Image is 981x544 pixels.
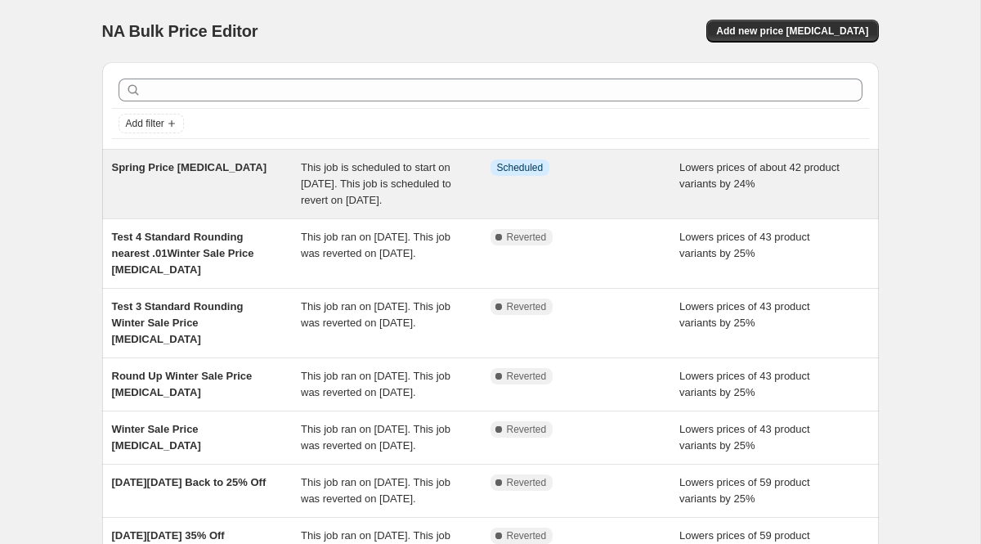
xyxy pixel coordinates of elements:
span: Round Up Winter Sale Price [MEDICAL_DATA] [112,370,253,398]
span: Lowers prices of 59 product variants by 25% [679,476,810,505]
span: Add filter [126,117,164,130]
span: Test 4 Standard Rounding nearest .01Winter Sale Price [MEDICAL_DATA] [112,231,254,276]
span: This job ran on [DATE]. This job was reverted on [DATE]. [301,370,450,398]
span: [DATE][DATE] Back to 25% Off [112,476,267,488]
span: Lowers prices of 43 product variants by 25% [679,423,810,452]
span: This job ran on [DATE]. This job was reverted on [DATE]. [301,300,450,329]
span: This job ran on [DATE]. This job was reverted on [DATE]. [301,231,450,259]
span: Scheduled [497,161,544,174]
span: Reverted [507,529,547,542]
span: Spring Price [MEDICAL_DATA] [112,161,267,173]
button: Add new price [MEDICAL_DATA] [706,20,878,43]
span: Lowers prices of 43 product variants by 25% [679,300,810,329]
span: This job is scheduled to start on [DATE]. This job is scheduled to revert on [DATE]. [301,161,451,206]
span: NA Bulk Price Editor [102,22,258,40]
span: Reverted [507,231,547,244]
span: [DATE][DATE] 35% Off [112,529,225,542]
span: Lowers prices of about 42 product variants by 24% [679,161,840,190]
span: Add new price [MEDICAL_DATA] [716,25,868,38]
span: Reverted [507,476,547,489]
span: Reverted [507,423,547,436]
span: Reverted [507,370,547,383]
button: Add filter [119,114,184,133]
span: Test 3 Standard Rounding Winter Sale Price [MEDICAL_DATA] [112,300,244,345]
span: Winter Sale Price [MEDICAL_DATA] [112,423,201,452]
span: This job ran on [DATE]. This job was reverted on [DATE]. [301,423,450,452]
span: Lowers prices of 43 product variants by 25% [679,231,810,259]
span: Reverted [507,300,547,313]
span: This job ran on [DATE]. This job was reverted on [DATE]. [301,476,450,505]
span: Lowers prices of 43 product variants by 25% [679,370,810,398]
